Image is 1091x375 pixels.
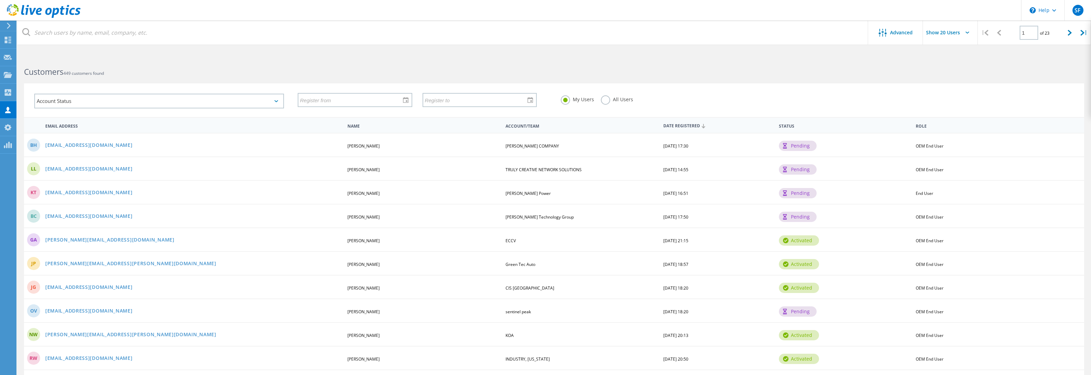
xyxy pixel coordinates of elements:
span: [DATE] 17:30 [663,143,688,149]
span: of 23 [1040,30,1050,36]
div: pending [779,306,817,317]
span: Advanced [890,30,913,35]
span: [PERSON_NAME] [347,238,380,244]
span: [DATE] 20:50 [663,356,688,362]
label: My Users [561,95,594,102]
span: [PERSON_NAME] [347,214,380,220]
span: NW [29,332,38,337]
input: Search users by name, email, company, etc. [17,21,868,45]
div: Account Status [34,94,284,108]
span: OEM End User [916,261,944,267]
span: OEM End User [916,285,944,291]
a: [PERSON_NAME][EMAIL_ADDRESS][PERSON_NAME][DOMAIN_NAME] [45,332,216,338]
a: [EMAIL_ADDRESS][DOMAIN_NAME] [45,285,133,291]
span: Name [347,124,500,128]
span: BC [31,214,37,219]
span: INDUSTRY, [US_STATE] [506,356,550,362]
a: [EMAIL_ADDRESS][DOMAIN_NAME] [45,356,133,362]
span: OEM End User [916,332,944,338]
span: OEM End User [916,167,944,173]
span: Email Address [45,124,342,128]
span: [PERSON_NAME] Technology Group [506,214,574,220]
span: [PERSON_NAME] [347,309,380,315]
span: [PERSON_NAME] [347,167,380,173]
span: [PERSON_NAME] [347,143,380,149]
span: CIS [GEOGRAPHIC_DATA] [506,285,554,291]
span: [PERSON_NAME] [347,190,380,196]
span: [PERSON_NAME] COMPANY [506,143,559,149]
span: [DATE] 16:51 [663,190,688,196]
span: RW [29,356,37,361]
span: OEM End User [916,238,944,244]
span: 449 customers found [63,70,104,76]
a: [PERSON_NAME][EMAIL_ADDRESS][PERSON_NAME][DOMAIN_NAME] [45,261,216,267]
div: | [978,21,992,45]
svg: \n [1030,7,1036,13]
span: [PERSON_NAME] [347,332,380,338]
span: JG [31,285,36,290]
a: [EMAIL_ADDRESS][DOMAIN_NAME] [45,214,133,220]
span: KOA [506,332,514,338]
span: [PERSON_NAME] [347,261,380,267]
a: [EMAIL_ADDRESS][DOMAIN_NAME] [45,308,133,314]
span: Role [916,124,1057,128]
span: Status [779,124,910,128]
div: pending [779,212,817,222]
span: OEM End User [916,214,944,220]
span: [DATE] 17:50 [663,214,688,220]
span: [DATE] 21:15 [663,238,688,244]
a: [EMAIL_ADDRESS][DOMAIN_NAME] [45,143,133,149]
span: BH [30,143,37,148]
div: activated [779,283,819,293]
span: [DATE] 20:13 [663,332,688,338]
input: Register to [423,93,532,106]
a: Live Optics Dashboard [7,14,81,19]
a: [PERSON_NAME][EMAIL_ADDRESS][DOMAIN_NAME] [45,237,175,243]
div: | [1077,21,1091,45]
span: [PERSON_NAME] [347,285,380,291]
span: TRULY CREATIVE NETWORK SOLUTIONS [506,167,582,173]
a: [EMAIL_ADDRESS][DOMAIN_NAME] [45,190,133,196]
span: ECCV [506,238,516,244]
div: activated [779,235,819,246]
div: activated [779,354,819,364]
span: LL [31,166,36,171]
span: Account/Team [506,124,658,128]
span: GA [30,237,37,242]
span: sentinel peak [506,309,531,315]
input: Register from [298,93,407,106]
span: [DATE] 18:20 [663,285,688,291]
div: activated [779,330,819,340]
div: pending [779,164,817,175]
label: All Users [601,95,633,102]
span: OEM End User [916,356,944,362]
span: OEM End User [916,143,944,149]
a: [EMAIL_ADDRESS][DOMAIN_NAME] [45,166,133,172]
span: [DATE] 18:20 [663,309,688,315]
span: Date Registered [663,124,773,128]
div: pending [779,188,817,198]
span: SF [1075,8,1081,13]
span: Green Tec Auto [506,261,535,267]
div: activated [779,259,819,269]
span: [DATE] 14:55 [663,167,688,173]
span: [DATE] 18:57 [663,261,688,267]
span: End User [916,190,933,196]
span: OEM End User [916,309,944,315]
span: [PERSON_NAME] [347,356,380,362]
div: pending [779,141,817,151]
b: Customers [24,66,63,77]
span: OV [30,308,37,313]
span: JP [31,261,36,266]
span: KT [31,190,36,195]
span: [PERSON_NAME] Power [506,190,551,196]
